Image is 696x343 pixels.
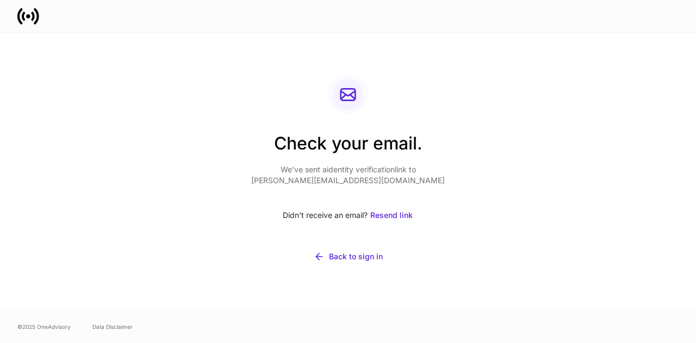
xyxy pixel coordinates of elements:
[329,251,383,262] div: Back to sign in
[92,322,133,331] a: Data Disclaimer
[370,203,413,227] button: Resend link
[251,164,445,186] p: We’ve sent a identity verification link to [PERSON_NAME][EMAIL_ADDRESS][DOMAIN_NAME]
[251,245,445,269] button: Back to sign in
[17,322,71,331] span: © 2025 OneAdvisory
[370,210,413,221] div: Resend link
[251,203,445,227] div: Didn’t receive an email?
[251,132,445,164] h2: Check your email.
